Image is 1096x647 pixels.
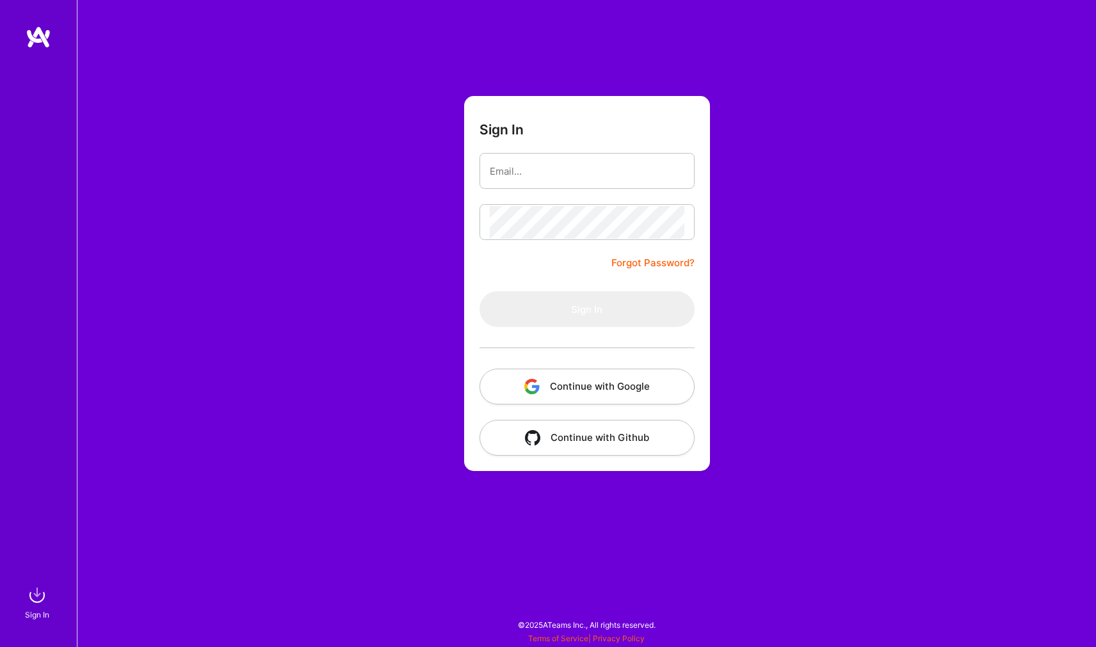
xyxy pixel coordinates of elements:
[479,369,695,404] button: Continue with Google
[479,122,524,138] h3: Sign In
[479,420,695,456] button: Continue with Github
[528,634,645,643] span: |
[490,155,684,188] input: Email...
[524,379,540,394] img: icon
[525,430,540,445] img: icon
[26,26,51,49] img: logo
[77,609,1096,641] div: © 2025 ATeams Inc., All rights reserved.
[593,634,645,643] a: Privacy Policy
[528,634,588,643] a: Terms of Service
[479,291,695,327] button: Sign In
[24,582,50,608] img: sign in
[611,255,695,271] a: Forgot Password?
[27,582,50,621] a: sign inSign In
[25,608,49,621] div: Sign In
